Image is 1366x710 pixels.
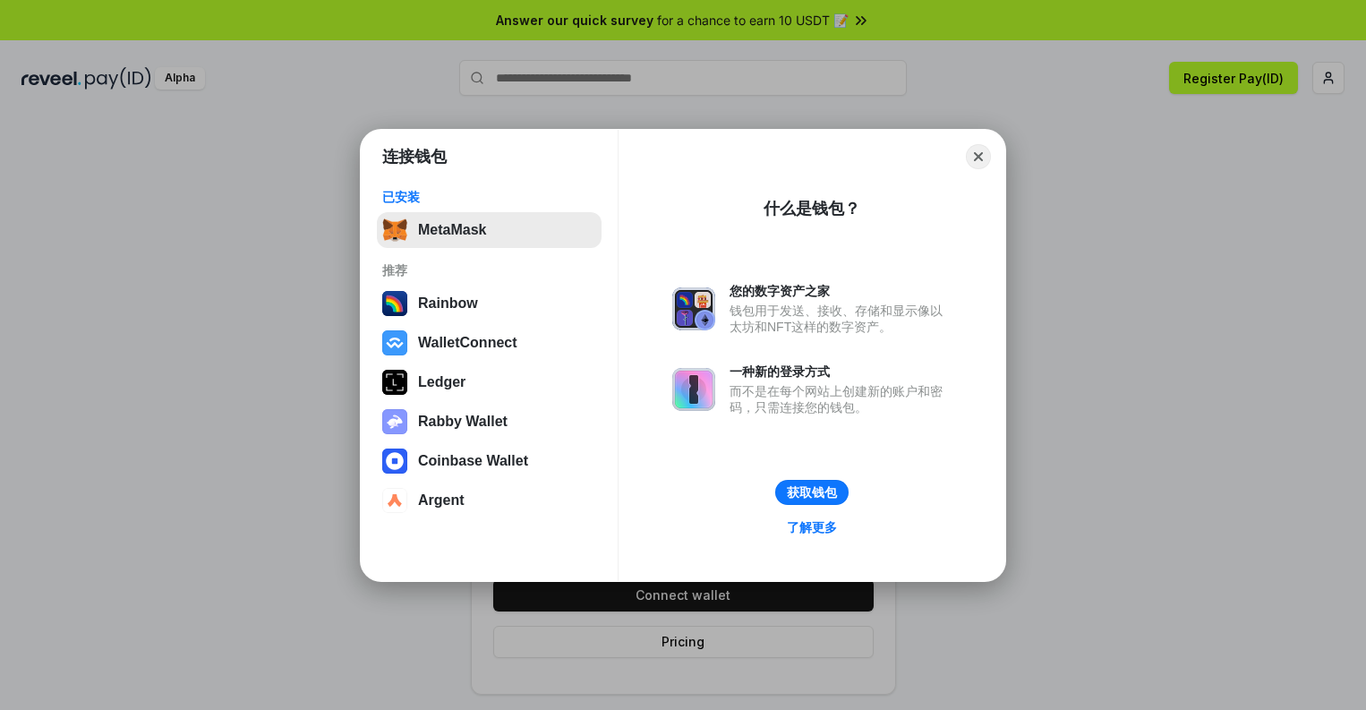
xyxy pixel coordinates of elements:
div: 已安装 [382,189,596,205]
div: 您的数字资产之家 [730,283,952,299]
button: Argent [377,483,602,518]
div: Rainbow [418,295,478,312]
button: 获取钱包 [775,480,849,505]
button: Rainbow [377,286,602,321]
img: svg+xml,%3Csvg%20xmlns%3D%22http%3A%2F%2Fwww.w3.org%2F2000%2Fsvg%22%20fill%3D%22none%22%20viewBox... [672,287,715,330]
img: svg+xml,%3Csvg%20width%3D%2228%22%20height%3D%2228%22%20viewBox%3D%220%200%2028%2028%22%20fill%3D... [382,488,407,513]
img: svg+xml,%3Csvg%20xmlns%3D%22http%3A%2F%2Fwww.w3.org%2F2000%2Fsvg%22%20fill%3D%22none%22%20viewBox... [672,368,715,411]
div: 获取钱包 [787,484,837,500]
button: Ledger [377,364,602,400]
div: 什么是钱包？ [764,198,860,219]
div: Rabby Wallet [418,414,508,430]
div: 一种新的登录方式 [730,364,952,380]
button: Coinbase Wallet [377,443,602,479]
div: 推荐 [382,262,596,278]
div: Argent [418,492,465,509]
img: svg+xml,%3Csvg%20fill%3D%22none%22%20height%3D%2233%22%20viewBox%3D%220%200%2035%2033%22%20width%... [382,218,407,243]
div: 钱包用于发送、接收、存储和显示像以太坊和NFT这样的数字资产。 [730,303,952,335]
img: svg+xml,%3Csvg%20width%3D%2228%22%20height%3D%2228%22%20viewBox%3D%220%200%2028%2028%22%20fill%3D... [382,449,407,474]
button: Rabby Wallet [377,404,602,440]
h1: 连接钱包 [382,146,447,167]
div: WalletConnect [418,335,517,351]
button: MetaMask [377,212,602,248]
button: Close [966,144,991,169]
img: svg+xml,%3Csvg%20xmlns%3D%22http%3A%2F%2Fwww.w3.org%2F2000%2Fsvg%22%20fill%3D%22none%22%20viewBox... [382,409,407,434]
div: 了解更多 [787,519,837,535]
img: svg+xml,%3Csvg%20width%3D%22120%22%20height%3D%22120%22%20viewBox%3D%220%200%20120%20120%22%20fil... [382,291,407,316]
img: svg+xml,%3Csvg%20xmlns%3D%22http%3A%2F%2Fwww.w3.org%2F2000%2Fsvg%22%20width%3D%2228%22%20height%3... [382,370,407,395]
div: 而不是在每个网站上创建新的账户和密码，只需连接您的钱包。 [730,383,952,415]
img: svg+xml,%3Csvg%20width%3D%2228%22%20height%3D%2228%22%20viewBox%3D%220%200%2028%2028%22%20fill%3D... [382,330,407,355]
button: WalletConnect [377,325,602,361]
a: 了解更多 [776,516,848,539]
div: Ledger [418,374,465,390]
div: MetaMask [418,222,486,238]
div: Coinbase Wallet [418,453,528,469]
